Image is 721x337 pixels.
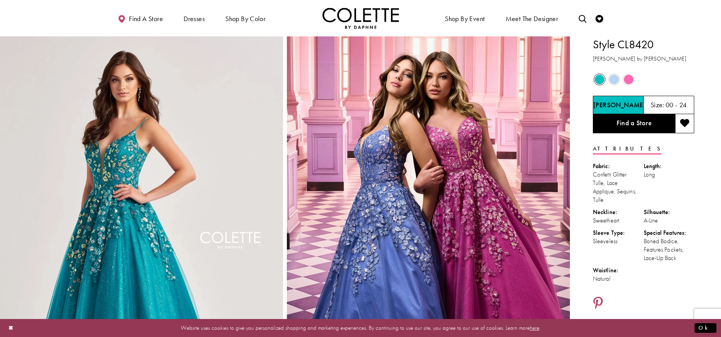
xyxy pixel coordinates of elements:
[593,229,644,237] div: Sleeve Type:
[593,296,603,311] a: Share using Pinterest - Opens in new tab
[644,216,695,225] div: A-Line
[593,143,661,154] a: Attributes
[593,114,675,133] a: Find a Store
[55,323,666,333] p: Website uses cookies to give you personalized shopping and marketing experiences. By continuing t...
[644,229,695,237] div: Special Features:
[5,321,18,335] button: Close Dialog
[593,72,694,87] div: Product color controls state depends on size chosen
[530,324,539,332] a: here
[675,114,694,133] button: Add to wishlist
[622,73,635,86] div: Pink
[593,54,694,63] h3: [PERSON_NAME] by [PERSON_NAME]
[593,266,644,275] div: Waistline:
[593,170,644,204] div: Confetti Glitter Tulle, Lace Applique, Sequins, Tulle
[666,101,687,109] h5: 00 - 24
[593,275,644,283] div: Natural
[593,73,606,86] div: Jade
[644,208,695,216] div: Silhouette:
[644,237,695,262] div: Boned Bodice, Features Pockets, Lace-Up Back
[607,73,621,86] div: Periwinkle
[593,101,646,109] h5: Chosen color
[593,36,694,52] h1: Style CL8420
[644,162,695,170] div: Length:
[593,237,644,245] div: Sleeveless
[593,162,644,170] div: Fabric:
[695,323,716,333] button: Submit Dialog
[644,170,695,179] div: Long
[593,216,644,225] div: Sweetheart
[593,208,644,216] div: Neckline:
[651,100,664,109] span: Size:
